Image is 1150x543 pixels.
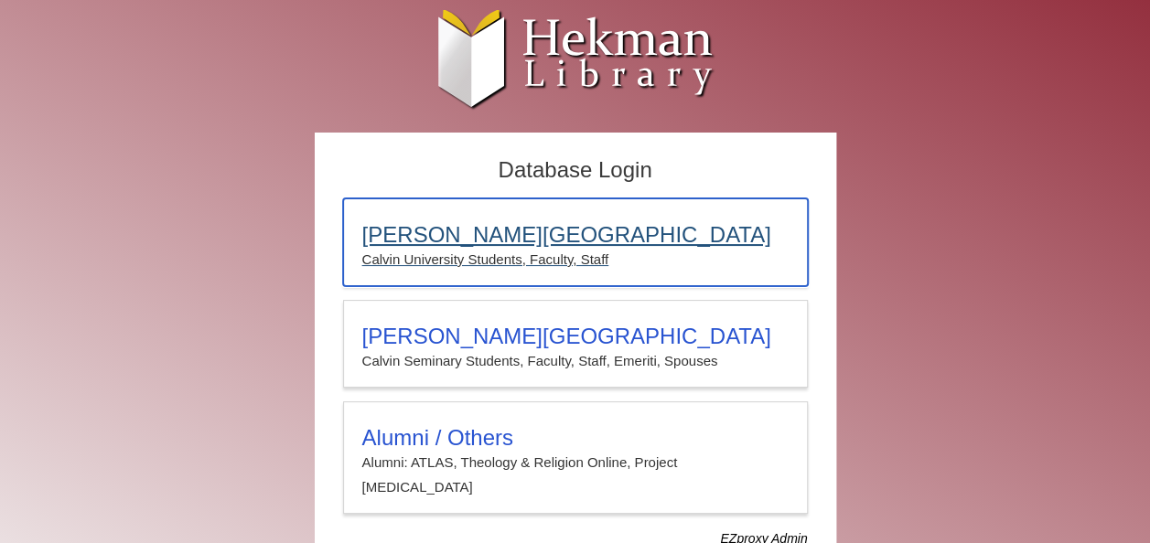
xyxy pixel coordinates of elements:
[362,324,789,349] h3: [PERSON_NAME][GEOGRAPHIC_DATA]
[362,451,789,499] p: Alumni: ATLAS, Theology & Religion Online, Project [MEDICAL_DATA]
[362,248,789,271] p: Calvin University Students, Faculty, Staff
[362,222,789,248] h3: [PERSON_NAME][GEOGRAPHIC_DATA]
[343,198,808,286] a: [PERSON_NAME][GEOGRAPHIC_DATA]Calvin University Students, Faculty, Staff
[362,349,789,373] p: Calvin Seminary Students, Faculty, Staff, Emeriti, Spouses
[334,152,817,189] h2: Database Login
[343,300,808,388] a: [PERSON_NAME][GEOGRAPHIC_DATA]Calvin Seminary Students, Faculty, Staff, Emeriti, Spouses
[362,425,789,499] summary: Alumni / OthersAlumni: ATLAS, Theology & Religion Online, Project [MEDICAL_DATA]
[362,425,789,451] h3: Alumni / Others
